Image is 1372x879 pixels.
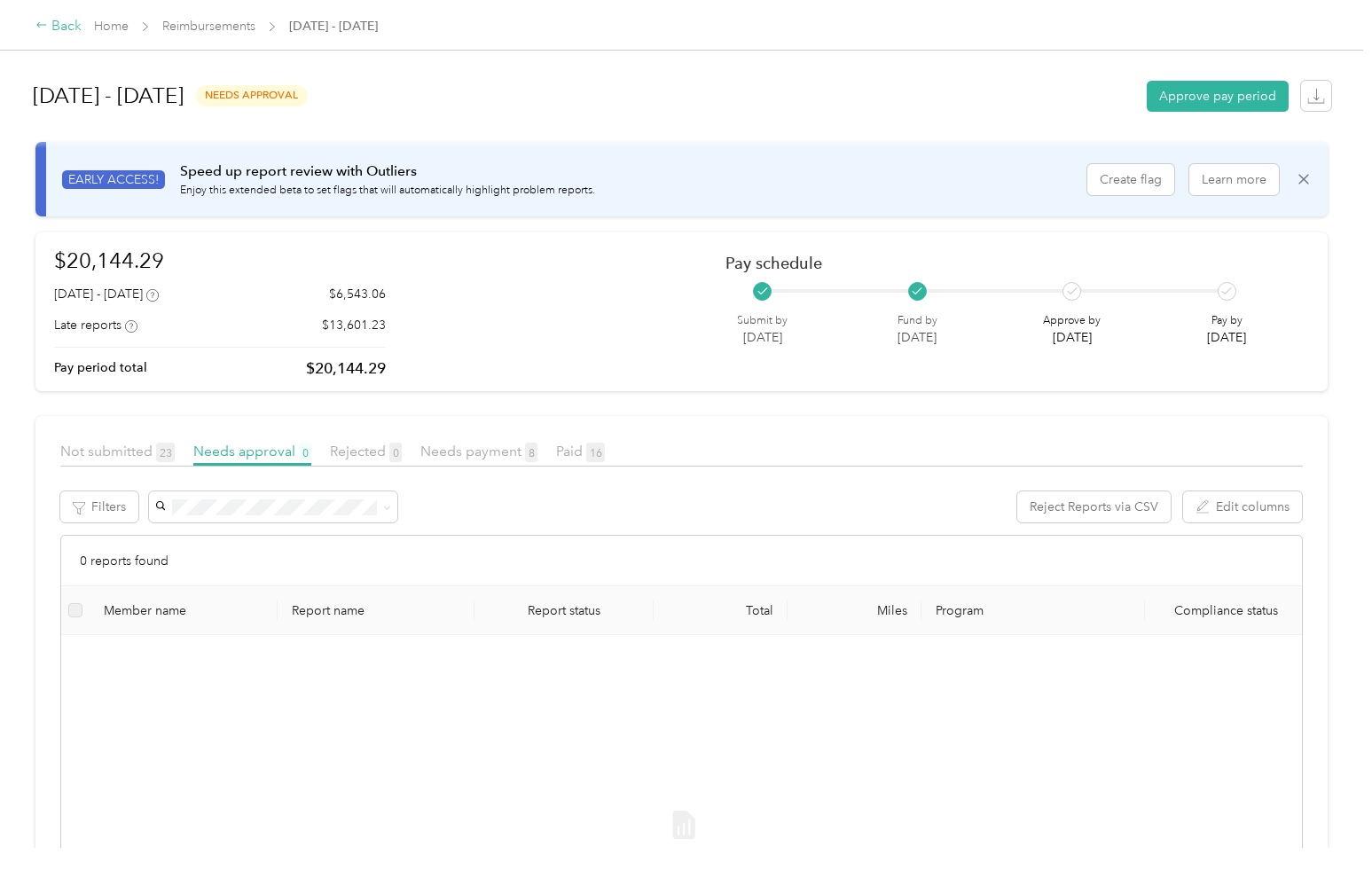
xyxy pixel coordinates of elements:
[90,586,278,635] th: Member name
[1159,603,1292,618] span: Compliance status
[525,443,537,462] span: 8
[1017,491,1171,522] button: Reject Reports via CSV
[921,586,1145,635] th: Program
[668,603,773,618] div: Total
[1183,491,1302,522] button: Edit columns
[1147,81,1289,112] button: Approve pay period
[737,328,788,347] p: [DATE]
[94,19,129,34] a: Home
[156,443,175,462] span: 23
[802,603,907,618] div: Miles
[1189,164,1279,195] button: Learn more
[278,586,474,635] th: Report name
[725,254,1279,272] h2: Pay schedule
[898,328,937,347] p: [DATE]
[420,443,537,459] span: Needs payment
[60,443,175,459] span: Not submitted
[54,245,386,276] h1: $20,144.29
[180,161,595,183] p: Speed up report review with Outliers
[35,16,82,37] div: Back
[62,170,165,189] span: EARLY ACCESS!
[1207,328,1246,347] p: [DATE]
[196,85,308,106] span: needs approval
[1043,313,1101,329] p: Approve by
[586,443,605,462] span: 16
[1087,164,1174,195] button: Create flag
[299,443,311,462] span: 0
[306,357,386,380] p: $20,144.29
[60,491,138,522] button: Filters
[737,313,788,329] p: Submit by
[329,285,386,303] p: $6,543.06
[1207,313,1246,329] p: Pay by
[193,443,311,459] span: Needs approval
[389,443,402,462] span: 0
[180,183,595,199] p: Enjoy this extended beta to set flags that will automatically highlight problem reports.
[104,603,263,618] div: Member name
[289,17,378,35] span: [DATE] - [DATE]
[322,316,386,334] p: $13,601.23
[33,75,184,117] h1: [DATE] - [DATE]
[1273,780,1372,879] iframe: Everlance-gr Chat Button Frame
[898,313,937,329] p: Fund by
[61,536,1302,586] div: 0 reports found
[330,443,402,459] span: Rejected
[54,316,137,334] div: Late reports
[54,285,159,303] div: [DATE] - [DATE]
[162,19,255,34] a: Reimbursements
[1043,328,1101,347] p: [DATE]
[489,603,639,618] span: Report status
[54,358,147,377] p: Pay period total
[556,443,605,459] span: Paid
